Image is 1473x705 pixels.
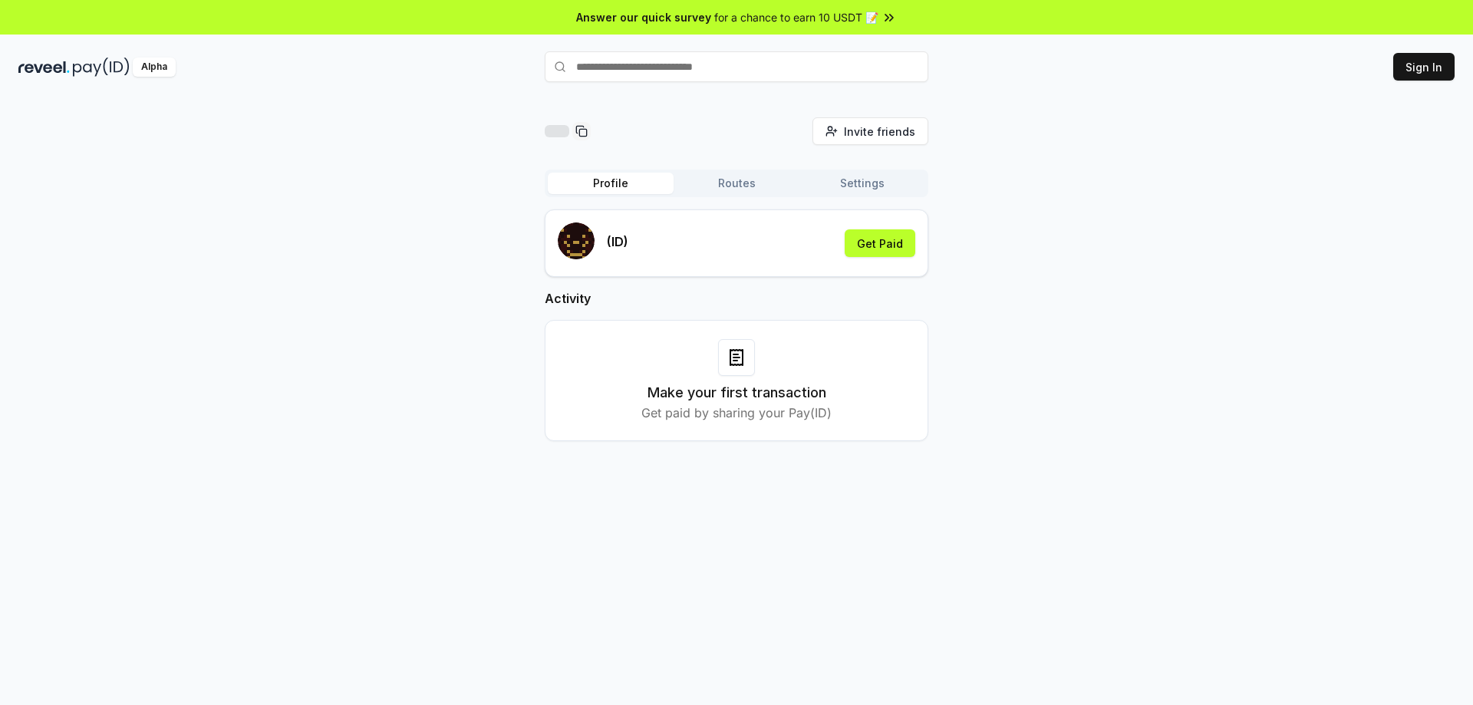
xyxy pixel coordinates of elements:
[812,117,928,145] button: Invite friends
[845,229,915,257] button: Get Paid
[18,58,70,77] img: reveel_dark
[799,173,925,194] button: Settings
[1393,53,1455,81] button: Sign In
[133,58,176,77] div: Alpha
[607,232,628,251] p: (ID)
[545,289,928,308] h2: Activity
[674,173,799,194] button: Routes
[648,382,826,404] h3: Make your first transaction
[73,58,130,77] img: pay_id
[548,173,674,194] button: Profile
[714,9,878,25] span: for a chance to earn 10 USDT 📝
[641,404,832,422] p: Get paid by sharing your Pay(ID)
[844,124,915,140] span: Invite friends
[576,9,711,25] span: Answer our quick survey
